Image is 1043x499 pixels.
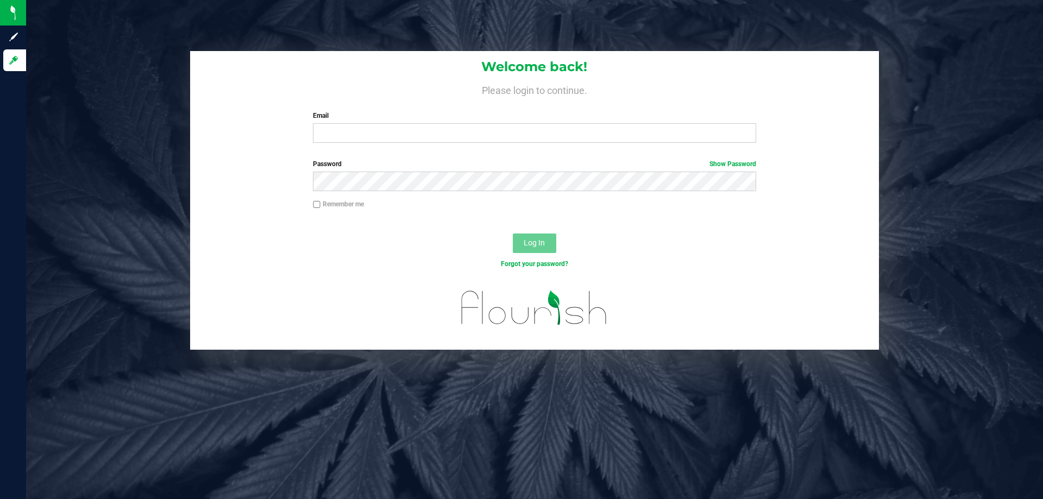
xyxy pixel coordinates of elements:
[501,260,568,268] a: Forgot your password?
[313,160,342,168] span: Password
[709,160,756,168] a: Show Password
[524,238,545,247] span: Log In
[8,31,19,42] inline-svg: Sign up
[448,280,620,336] img: flourish_logo.svg
[313,111,756,121] label: Email
[8,55,19,66] inline-svg: Log in
[313,199,364,209] label: Remember me
[190,60,879,74] h1: Welcome back!
[313,201,321,209] input: Remember me
[190,83,879,96] h4: Please login to continue.
[513,233,556,253] button: Log In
